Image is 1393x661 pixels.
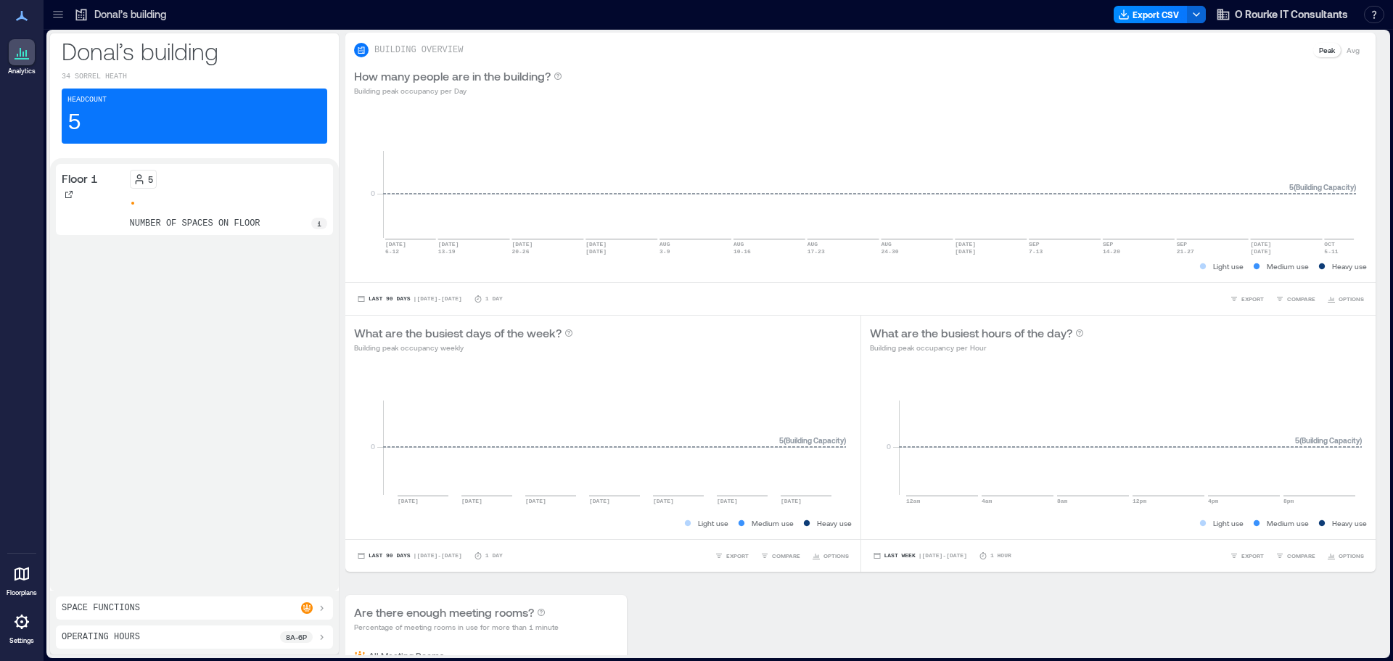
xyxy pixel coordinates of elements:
text: SEP [1103,241,1114,247]
button: Last Week |[DATE]-[DATE] [870,549,970,563]
p: 8a - 6p [286,631,307,643]
p: Operating Hours [62,631,140,643]
p: number of spaces on floor [130,218,260,229]
span: EXPORT [1241,551,1264,560]
p: Donal’s building [94,7,166,22]
text: AUG [734,241,744,247]
span: EXPORT [1241,295,1264,303]
button: Last 90 Days |[DATE]-[DATE] [354,549,465,563]
p: Analytics [8,67,36,75]
p: Light use [698,517,728,529]
p: Light use [1213,260,1244,272]
p: Building peak occupancy per Day [354,85,562,97]
text: 13-19 [438,248,456,255]
span: OPTIONS [823,551,849,560]
p: 1 Day [485,551,503,560]
text: [DATE] [585,241,607,247]
text: [DATE] [585,248,607,255]
button: Export CSV [1114,6,1188,23]
a: Settings [4,604,39,649]
text: [DATE] [955,241,976,247]
button: OPTIONS [809,549,852,563]
text: AUG [808,241,818,247]
p: Avg [1347,44,1360,56]
button: OPTIONS [1324,549,1367,563]
text: [DATE] [438,241,459,247]
button: EXPORT [1227,292,1267,306]
span: OPTIONS [1339,295,1364,303]
text: 14-20 [1103,248,1120,255]
text: [DATE] [1251,241,1272,247]
p: Medium use [1267,517,1309,529]
text: AUG [881,241,892,247]
text: 5-11 [1324,248,1338,255]
span: OPTIONS [1339,551,1364,560]
text: [DATE] [781,498,802,504]
p: Peak [1319,44,1335,56]
text: SEP [1029,241,1040,247]
p: Heavy use [1332,517,1367,529]
text: 20-26 [511,248,529,255]
button: Last 90 Days |[DATE]-[DATE] [354,292,465,306]
text: [DATE] [511,241,533,247]
text: [DATE] [1251,248,1272,255]
text: 6-12 [385,248,399,255]
tspan: 0 [886,442,890,451]
p: 1 Day [485,295,503,303]
p: 34 sorrel Heath [62,71,327,83]
text: 12pm [1133,498,1146,504]
text: 4am [982,498,993,504]
p: Medium use [752,517,794,529]
p: What are the busiest days of the week? [354,324,562,342]
text: 7-13 [1029,248,1043,255]
p: Heavy use [817,517,852,529]
text: OCT [1324,241,1335,247]
text: [DATE] [525,498,546,504]
p: Floorplans [7,588,37,597]
text: 17-23 [808,248,825,255]
p: Light use [1213,517,1244,529]
text: 4pm [1208,498,1219,504]
p: Floor 1 [62,170,98,187]
a: Analytics [4,35,40,80]
span: COMPARE [1287,551,1315,560]
button: EXPORT [1227,549,1267,563]
p: BUILDING OVERVIEW [374,44,463,56]
button: EXPORT [712,549,752,563]
text: [DATE] [398,498,419,504]
text: AUG [659,241,670,247]
p: Building peak occupancy per Hour [870,342,1084,353]
text: 8pm [1283,498,1294,504]
text: 3-9 [659,248,670,255]
span: COMPARE [772,551,800,560]
p: Heavy use [1332,260,1367,272]
button: COMPARE [1273,292,1318,306]
button: OPTIONS [1324,292,1367,306]
text: 21-27 [1177,248,1194,255]
button: O Rourke IT Consultants [1212,3,1352,26]
tspan: 0 [371,189,375,197]
p: Donal’s building [62,36,327,65]
span: O Rourke IT Consultants [1235,7,1348,22]
p: Are there enough meeting rooms? [354,604,534,621]
text: SEP [1177,241,1188,247]
span: EXPORT [726,551,749,560]
p: 5 [148,173,153,185]
p: Settings [9,636,34,645]
span: COMPARE [1287,295,1315,303]
text: [DATE] [461,498,482,504]
p: Headcount [67,94,107,106]
text: 12am [906,498,920,504]
tspan: 0 [371,442,375,451]
p: How many people are in the building? [354,67,551,85]
p: Space Functions [62,602,140,614]
p: 1 [317,218,321,229]
button: COMPARE [757,549,803,563]
text: 8am [1057,498,1068,504]
p: 1 Hour [990,551,1011,560]
text: [DATE] [955,248,976,255]
text: [DATE] [385,241,406,247]
text: [DATE] [717,498,738,504]
p: Medium use [1267,260,1309,272]
p: What are the busiest hours of the day? [870,324,1072,342]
